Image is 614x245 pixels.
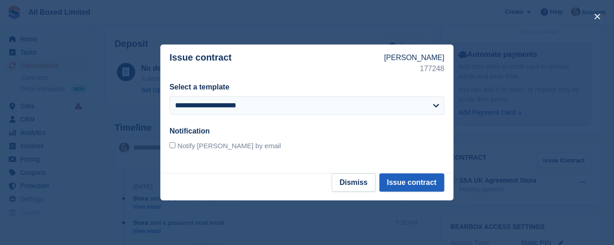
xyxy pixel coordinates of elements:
button: close [590,9,605,24]
p: 177248 [384,63,444,74]
button: Dismiss [332,173,375,192]
label: Select a template [170,83,230,91]
button: Issue contract [379,173,444,192]
span: Notify [PERSON_NAME] by email [177,142,281,150]
p: [PERSON_NAME] [384,52,444,63]
input: Notify [PERSON_NAME] by email [170,142,175,148]
p: Issue contract [170,52,384,74]
label: Notification [170,127,210,135]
